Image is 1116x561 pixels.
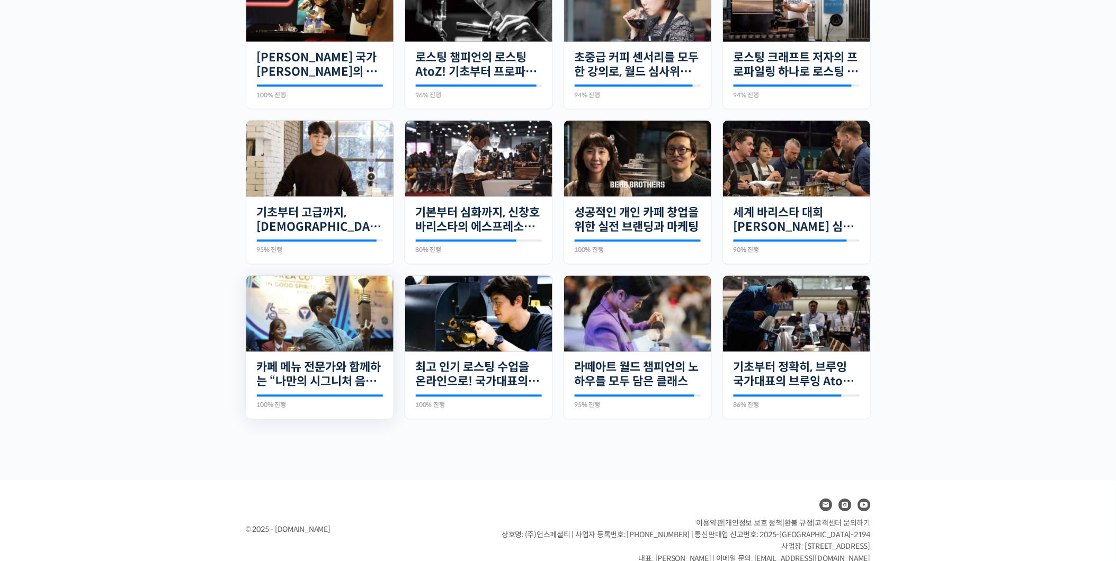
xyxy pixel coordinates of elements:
div: 100% 진행 [575,247,701,254]
div: 100% 진행 [416,402,542,409]
a: 대화 [70,336,137,362]
div: 95% 진행 [575,402,701,409]
a: 로스팅 챔피언의 로스팅 AtoZ! 기초부터 프로파일 설계까지 [416,50,542,79]
span: 홈 [33,351,40,360]
span: 고객센터 문의하기 [815,519,871,528]
span: 대화 [97,352,110,360]
a: 초중급 커피 센서리를 모두 한 강의로, 월드 심사위원의 센서리 클래스 [575,50,701,79]
a: 기본부터 심화까지, 신창호 바리스타의 에스프레소 AtoZ [416,205,542,234]
div: 86% 진행 [734,402,860,409]
div: 90% 진행 [734,247,860,254]
div: 100% 진행 [257,402,383,409]
div: © 2025 - [DOMAIN_NAME] [246,523,476,537]
a: 최고 인기 로스팅 수업을 온라인으로! 국가대표의 로스팅 클래스 [416,360,542,390]
div: 94% 진행 [734,92,860,98]
a: 이용약관 [697,519,724,528]
div: 80% 진행 [416,247,542,254]
div: 95% 진행 [257,247,383,254]
a: 기초부터 정확히, 브루잉 국가대표의 브루잉 AtoZ 클래스 [734,360,860,390]
div: 94% 진행 [575,92,701,98]
div: 96% 진행 [416,92,542,98]
a: 로스팅 크래프트 저자의 프로파일링 하나로 로스팅 마스터하기 [734,50,860,79]
a: 카페 메뉴 전문가와 함께하는 “나만의 시그니처 음료” 만들기 [257,360,383,390]
a: 환불 규정 [784,519,813,528]
a: 기초부터 고급까지, [DEMOGRAPHIC_DATA] 국가대표 [PERSON_NAME] 바리[PERSON_NAME]의 브루잉 클래스 [257,205,383,234]
a: [PERSON_NAME] 국가[PERSON_NAME]의 14년 노하우를 모두 담은 라떼아트 클래스 [257,50,383,79]
a: 세계 바리스타 대회 [PERSON_NAME] 심사위원의 커피 센서리 스킬 기초 [734,205,860,234]
a: 개인정보 보호 정책 [726,519,783,528]
a: 성공적인 개인 카페 창업을 위한 실전 브랜딩과 마케팅 [575,205,701,234]
span: 설정 [164,351,176,360]
a: 홈 [3,336,70,362]
a: 설정 [137,336,203,362]
a: 라떼아트 월드 챔피언의 노하우를 모두 담은 클래스 [575,360,701,390]
div: 100% 진행 [257,92,383,98]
